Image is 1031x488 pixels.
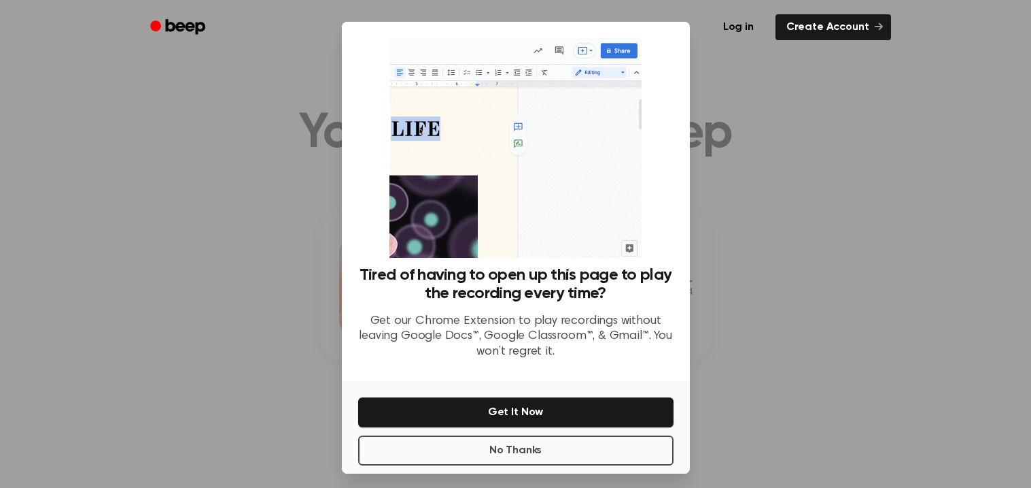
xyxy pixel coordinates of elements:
[389,38,642,258] img: Beep extension in action
[775,14,891,40] a: Create Account
[710,12,767,43] a: Log in
[141,14,217,41] a: Beep
[358,397,674,427] button: Get It Now
[358,266,674,303] h3: Tired of having to open up this page to play the recording every time?
[358,436,674,466] button: No Thanks
[358,314,674,360] p: Get our Chrome Extension to play recordings without leaving Google Docs™, Google Classroom™, & Gm...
